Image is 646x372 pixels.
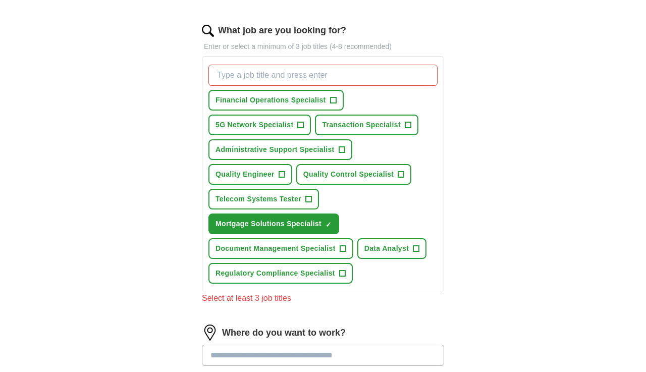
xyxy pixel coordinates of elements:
[208,164,292,185] button: Quality Engineer
[216,95,326,105] span: Financial Operations Specialist
[364,243,409,254] span: Data Analyst
[322,120,401,130] span: Transaction Specialist
[216,144,335,155] span: Administrative Support Specialist
[222,326,346,340] label: Where do you want to work?
[208,139,352,160] button: Administrative Support Specialist
[208,115,311,135] button: 5G Network Specialist
[303,169,394,180] span: Quality Control Specialist
[216,169,275,180] span: Quality Engineer
[216,120,293,130] span: 5G Network Specialist
[202,292,444,304] div: Select at least 3 job titles
[326,221,332,229] span: ✓
[208,90,344,111] button: Financial Operations Specialist
[208,238,353,259] button: Document Management Specialist
[202,325,218,341] img: location.png
[202,41,444,52] p: Enter or select a minimum of 3 job titles (4-8 recommended)
[216,243,336,254] span: Document Management Specialist
[208,263,353,284] button: Regulatory Compliance Specialist
[216,219,321,229] span: Mortgage Solutions Specialist
[216,268,335,279] span: Regulatory Compliance Specialist
[357,238,427,259] button: Data Analyst
[208,65,438,86] input: Type a job title and press enter
[202,25,214,37] img: search.png
[208,214,339,234] button: Mortgage Solutions Specialist✓
[208,189,319,209] button: Telecom Systems Tester
[218,24,346,37] label: What job are you looking for?
[315,115,418,135] button: Transaction Specialist
[216,194,301,204] span: Telecom Systems Tester
[296,164,411,185] button: Quality Control Specialist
